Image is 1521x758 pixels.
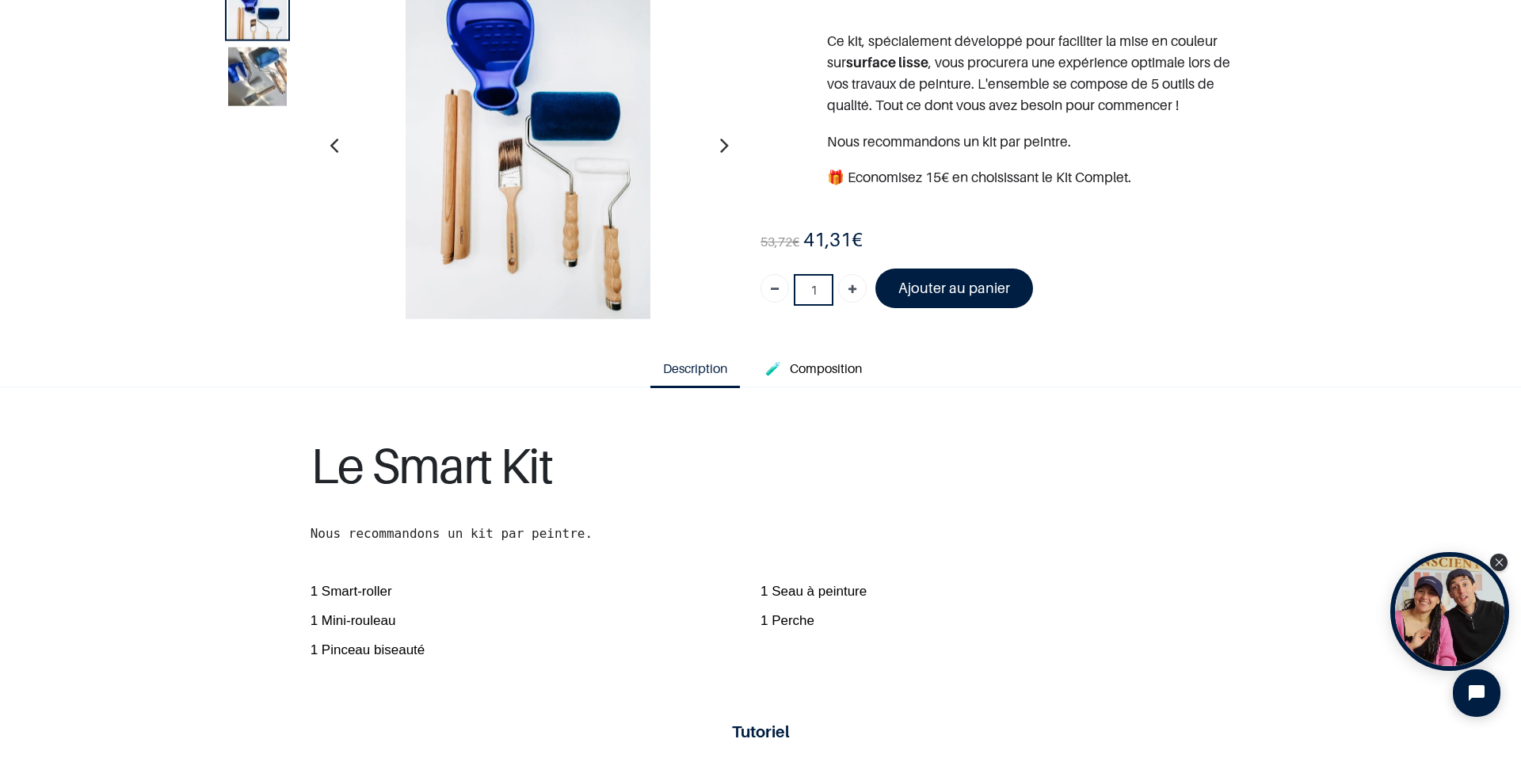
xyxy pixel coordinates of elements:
[228,48,287,106] img: Product image
[311,573,760,602] span: 1 Smart-roller
[1439,656,1514,730] iframe: Tidio Chat
[803,228,863,251] b: €
[875,269,1033,307] a: Ajouter au panier
[1490,554,1508,571] div: Close Tolstoy widget
[803,228,852,251] span: 41,31
[760,274,789,303] a: Supprimer
[765,360,781,376] span: 🧪
[898,280,1010,296] font: Ajouter au panier
[760,573,1210,602] span: 1 Seau à peinture
[827,133,1071,150] span: Nous recommandons un kit par peintre.
[838,274,867,303] a: Ajouter
[311,526,593,541] span: Nous recommandons un kit par peintre.
[827,32,1230,114] span: Ce kit, spécialement développé pour faciliter la mise en couleur sur , vous procurera une expérie...
[1390,552,1509,671] div: Tolstoy bubble widget
[760,234,799,250] span: €
[827,169,1131,185] span: 🎁 Economisez 15€ en choisissant le Kit Complet.
[311,436,552,494] font: Le Smart Kit
[760,602,1210,631] span: 1 Perche
[846,54,928,70] b: surface lisse
[1390,552,1509,671] div: Open Tolstoy widget
[760,234,792,249] span: 53,72
[1390,552,1509,671] div: Open Tolstoy
[790,360,862,376] span: Composition
[311,631,760,661] span: 1 Pinceau biseauté
[663,360,727,376] span: Description
[311,602,760,631] span: 1 Mini-rouleau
